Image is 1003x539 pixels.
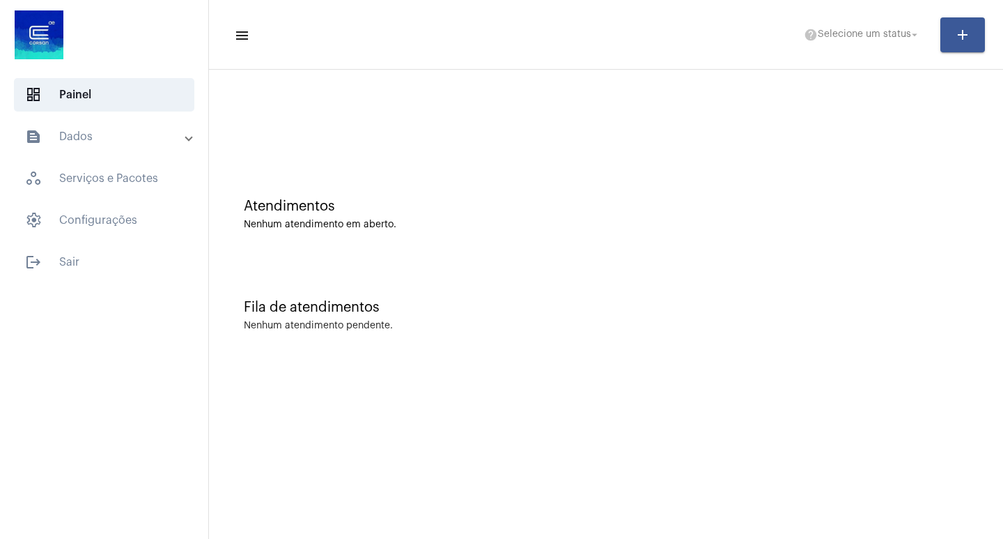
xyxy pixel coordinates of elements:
[25,170,42,187] span: sidenav icon
[234,27,248,44] mat-icon: sidenav icon
[25,128,186,145] mat-panel-title: Dados
[244,199,968,214] div: Atendimentos
[25,128,42,145] mat-icon: sidenav icon
[25,86,42,103] span: sidenav icon
[244,220,968,230] div: Nenhum atendimento em aberto.
[14,162,194,195] span: Serviços e Pacotes
[11,7,67,63] img: d4669ae0-8c07-2337-4f67-34b0df7f5ae4.jpeg
[25,212,42,229] span: sidenav icon
[14,204,194,237] span: Configurações
[14,78,194,112] span: Painel
[8,120,208,153] mat-expansion-panel-header: sidenav iconDados
[244,321,393,331] div: Nenhum atendimento pendente.
[14,245,194,279] span: Sair
[954,26,971,43] mat-icon: add
[818,30,911,40] span: Selecione um status
[795,21,929,49] button: Selecione um status
[804,28,818,42] mat-icon: help
[244,300,968,315] div: Fila de atendimentos
[25,254,42,271] mat-icon: sidenav icon
[908,29,921,41] mat-icon: arrow_drop_down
